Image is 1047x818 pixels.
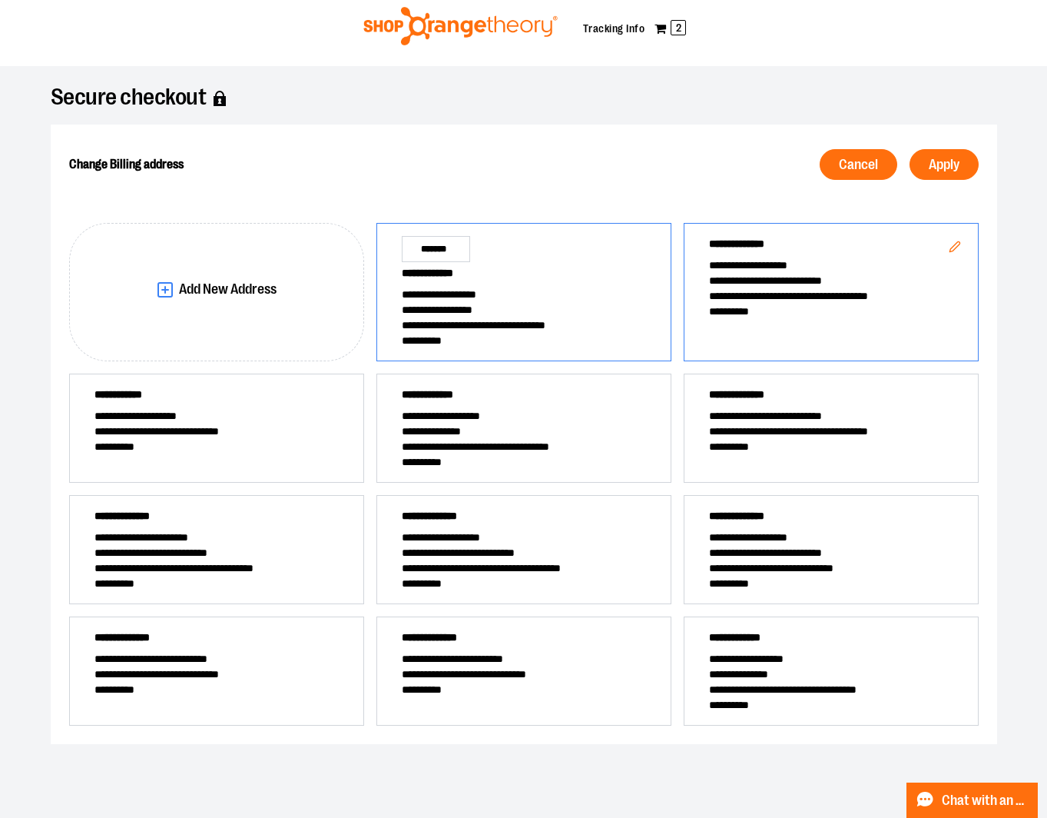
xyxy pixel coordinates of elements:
span: Add New Address [179,282,277,297]
button: Chat with an Expert [906,783,1039,818]
span: 2 [671,20,686,35]
h2: Change Billing address [69,143,502,186]
span: Cancel [839,158,878,172]
button: Add New Address [69,223,364,361]
button: Edit [936,228,973,269]
span: Chat with an Expert [942,793,1029,808]
button: Cancel [820,149,897,180]
span: Apply [929,158,959,172]
button: Apply [909,149,979,180]
a: Tracking Info [583,22,645,35]
h1: Secure checkout [51,91,997,106]
img: Shop Orangetheory [361,7,560,45]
